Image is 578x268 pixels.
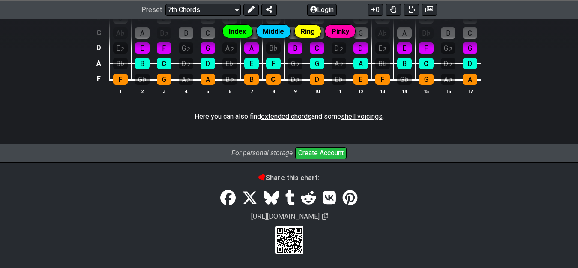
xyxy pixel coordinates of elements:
div: F [375,74,390,85]
div: D♭ [441,58,455,69]
a: Tweet [239,186,261,210]
div: E [244,58,259,69]
button: Share Preset [261,3,277,15]
th: 10 [306,87,328,96]
th: 1 [109,87,131,96]
th: 15 [415,87,437,96]
div: C [266,74,281,85]
div: B [244,74,259,85]
div: A♭ [179,74,193,85]
div: G [157,74,171,85]
div: D [463,58,477,69]
div: C [157,58,171,69]
button: Create image [422,3,437,15]
span: Middle [263,25,284,38]
div: G♭ [288,58,302,69]
th: 11 [328,87,350,96]
td: A [93,55,104,71]
div: D♭ [288,74,302,85]
span: shell voicings [341,112,383,120]
div: E♭ [222,58,237,69]
i: For personal storage [231,149,293,157]
div: D [201,58,215,69]
a: Share on Facebook [217,186,239,210]
th: 7 [240,87,262,96]
div: A [353,58,368,69]
div: D♭ [179,58,193,69]
span: [URL][DOMAIN_NAME] [250,211,321,222]
span: Ring [301,25,315,38]
td: E [93,71,104,87]
div: E [353,74,368,85]
th: 6 [219,87,240,96]
span: Copy url to clipboard [322,212,328,220]
div: G♭ [135,74,150,85]
th: 8 [262,87,284,96]
div: Scan to view on your cellphone. [275,226,303,254]
button: Print [404,3,419,15]
div: F [113,74,128,85]
th: 13 [371,87,393,96]
th: 12 [350,87,371,96]
th: 17 [459,87,481,96]
div: A♭ [332,58,346,69]
button: Edit Preset [243,3,259,15]
th: 2 [131,87,153,96]
button: Toggle Dexterity for all fretkits [386,3,401,15]
p: Here you can also find and some . [195,112,384,121]
b: Share this chart: [259,174,319,182]
th: 14 [393,87,415,96]
a: Pinterest [339,186,360,210]
div: B♭ [222,74,237,85]
a: VK [320,186,339,210]
span: Pinky [332,25,349,38]
th: 3 [153,87,175,96]
button: Login [307,3,337,15]
div: A [463,74,477,85]
div: G [419,74,434,85]
div: A♭ [441,74,455,85]
th: 4 [175,87,197,96]
th: 9 [284,87,306,96]
a: Tumblr [282,186,298,210]
div: B♭ [375,58,390,69]
a: Reddit [298,186,319,210]
div: A [201,74,215,85]
div: B [397,58,412,69]
span: Index [229,25,246,38]
div: D [310,74,324,85]
div: E♭ [332,74,346,85]
div: F [266,58,281,69]
div: B♭ [113,58,128,69]
th: 5 [197,87,219,96]
button: 0 [368,3,383,15]
button: Create Account [295,147,347,159]
th: 16 [437,87,459,96]
div: C [419,58,434,69]
select: Preset [165,3,241,15]
span: Preset [141,6,162,14]
div: G♭ [397,74,412,85]
a: Bluesky [261,186,282,210]
div: B [135,58,150,69]
span: extended chords [261,112,311,120]
div: G [310,58,324,69]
